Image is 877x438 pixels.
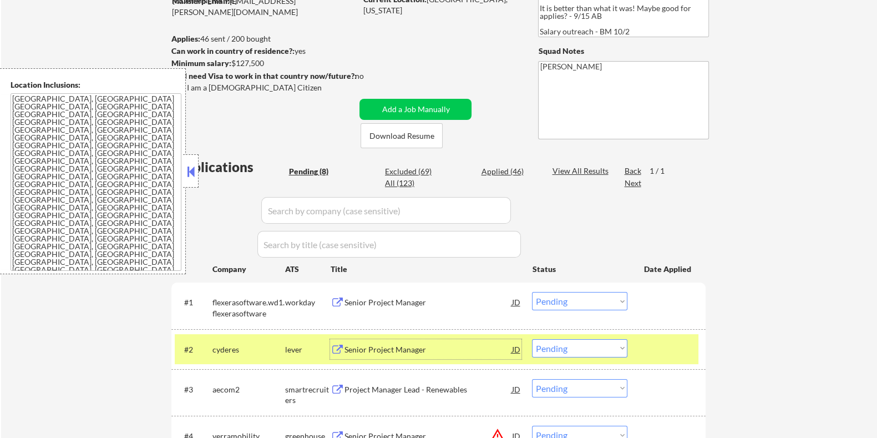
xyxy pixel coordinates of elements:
[344,384,511,395] div: Project Manager Lead - Renewables
[171,46,294,56] strong: Can work in country of residence?:
[330,264,521,275] div: Title
[385,178,440,189] div: All (123)
[212,344,285,355] div: cyderes
[212,264,285,275] div: Company
[171,71,356,80] strong: Will need Visa to work in that country now/future?:
[171,46,352,57] div: yes
[285,264,330,275] div: ATS
[171,58,356,69] div: $127,500
[624,165,642,177] div: Back
[510,379,521,399] div: JD
[643,264,692,275] div: Date Applied
[510,292,521,312] div: JD
[649,165,675,177] div: 1 / 1
[184,344,203,355] div: #2
[175,160,285,174] div: Applications
[344,297,511,308] div: Senior Project Manager
[171,58,231,68] strong: Minimum salary:
[552,165,611,177] div: View All Results
[532,259,627,279] div: Status
[354,71,386,82] div: no
[344,344,511,355] div: Senior Project Manager
[285,297,330,308] div: workday
[257,231,521,258] input: Search by title (case sensitive)
[212,384,285,395] div: aecom2
[624,178,642,189] div: Next
[171,82,359,93] div: Yes, I am a [DEMOGRAPHIC_DATA] Citizen
[261,197,511,224] input: Search by company (case sensitive)
[171,33,356,44] div: 46 sent / 200 bought
[538,46,709,57] div: Squad Notes
[11,79,181,90] div: Location Inclusions:
[184,384,203,395] div: #3
[285,344,330,355] div: lever
[481,166,536,177] div: Applied (46)
[510,339,521,359] div: JD
[212,297,285,319] div: flexerasoftware.wd1.flexerasoftware
[385,166,440,177] div: Excluded (69)
[171,34,200,43] strong: Applies:
[288,166,344,177] div: Pending (8)
[361,123,443,148] button: Download Resume
[285,384,330,406] div: smartrecruiters
[359,99,472,120] button: Add a Job Manually
[184,297,203,308] div: #1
